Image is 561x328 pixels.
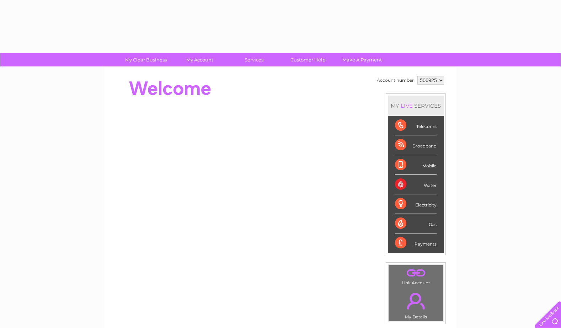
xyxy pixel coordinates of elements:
[375,74,416,86] td: Account number
[333,53,391,66] a: Make A Payment
[279,53,337,66] a: Customer Help
[395,155,437,175] div: Mobile
[399,102,414,109] div: LIVE
[390,289,441,313] a: .
[395,175,437,194] div: Water
[395,194,437,214] div: Electricity
[395,233,437,253] div: Payments
[395,135,437,155] div: Broadband
[225,53,283,66] a: Services
[171,53,229,66] a: My Account
[395,116,437,135] div: Telecoms
[388,287,443,322] td: My Details
[388,265,443,287] td: Link Account
[388,96,444,116] div: MY SERVICES
[395,214,437,233] div: Gas
[390,267,441,279] a: .
[117,53,175,66] a: My Clear Business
